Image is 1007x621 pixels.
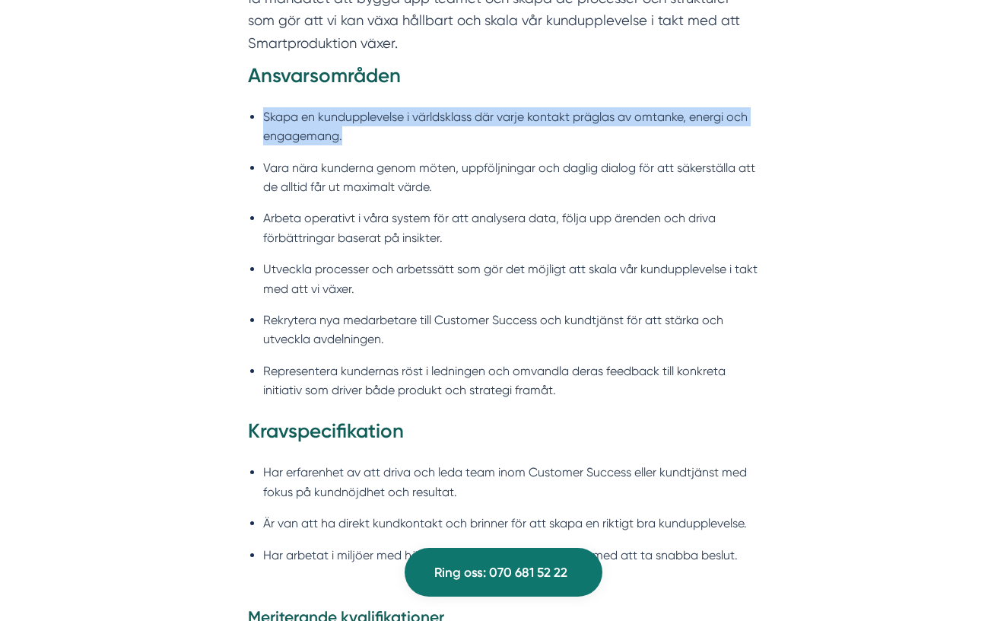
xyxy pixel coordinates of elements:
li: Vara nära kunderna genom möten, uppföljningar och daglig dialog för att säkerställa att de alltid... [263,158,759,197]
span: Ring oss: 070 681 52 22 [434,562,567,583]
li: Utveckla processer och arbetssätt som gör det möjligt att skala vår kundupplevelse i takt med att... [263,260,759,298]
li: Rekrytera nya medarbetare till Customer Success och kundtjänst för att stärka och utveckla avdeln... [263,310,759,349]
li: Har arbetat i miljöer med högt tempo och känner dig trygg med att ta snabba beslut. [263,546,759,565]
li: Har erfarenhet av att driva och leda team inom Customer Success eller kundtjänst med fokus på kun... [263,463,759,502]
li: Skapa en kundupplevelse i världsklass där varje kontakt präglas av omtanke, energi och engagemang. [263,107,759,146]
a: Ring oss: 070 681 52 22 [405,548,602,597]
strong: Ansvarsområden [248,64,401,88]
li: Representera kundernas röst i ledningen och omvandla deras feedback till konkreta initiativ som d... [263,361,759,400]
li: Arbeta operativt i våra system för att analysera data, följa upp ärenden och driva förbättringar ... [263,209,759,247]
h3: Kravspecifikation [248,418,759,453]
li: Är van att ha direkt kundkontakt och brinner för att skapa en riktigt bra kundupplevelse. [263,514,759,533]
